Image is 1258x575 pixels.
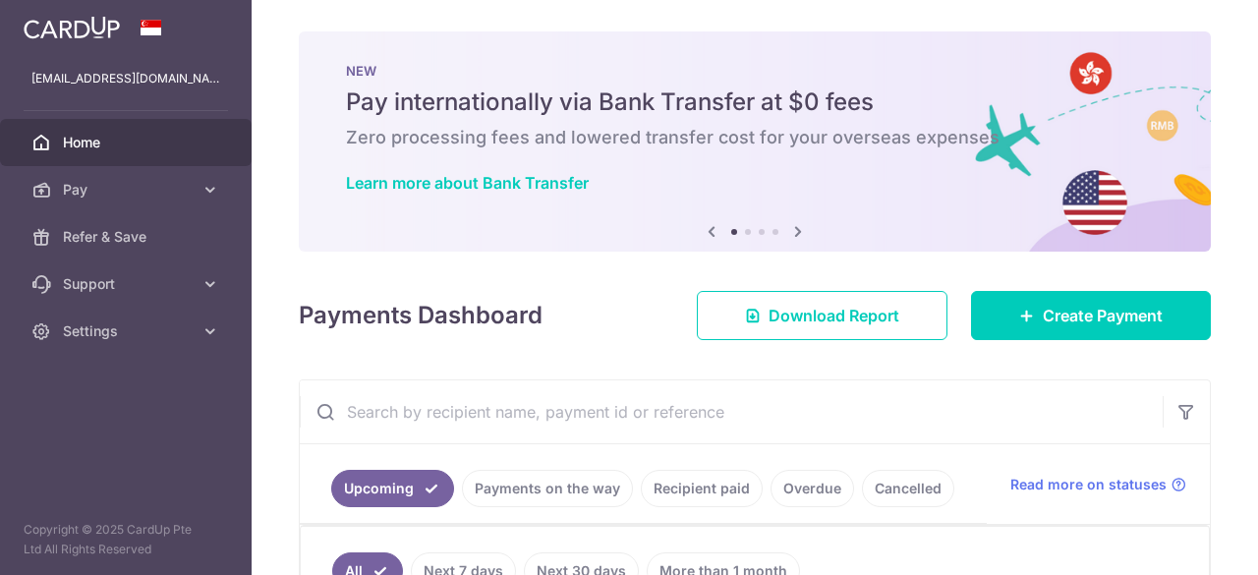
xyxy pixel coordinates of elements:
[1010,475,1186,494] a: Read more on statuses
[63,180,193,200] span: Pay
[641,470,763,507] a: Recipient paid
[63,274,193,294] span: Support
[300,380,1163,443] input: Search by recipient name, payment id or reference
[346,63,1164,79] p: NEW
[1132,516,1238,565] iframe: Opens a widget where you can find more information
[63,321,193,341] span: Settings
[697,291,947,340] a: Download Report
[299,298,543,333] h4: Payments Dashboard
[346,173,589,193] a: Learn more about Bank Transfer
[346,126,1164,149] h6: Zero processing fees and lowered transfer cost for your overseas expenses
[346,86,1164,118] h5: Pay internationally via Bank Transfer at $0 fees
[31,69,220,88] p: [EMAIL_ADDRESS][DOMAIN_NAME]
[1043,304,1163,327] span: Create Payment
[971,291,1211,340] a: Create Payment
[862,470,954,507] a: Cancelled
[63,133,193,152] span: Home
[331,470,454,507] a: Upcoming
[299,31,1211,252] img: Bank transfer banner
[24,16,120,39] img: CardUp
[63,227,193,247] span: Refer & Save
[771,470,854,507] a: Overdue
[1010,475,1167,494] span: Read more on statuses
[462,470,633,507] a: Payments on the way
[769,304,899,327] span: Download Report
